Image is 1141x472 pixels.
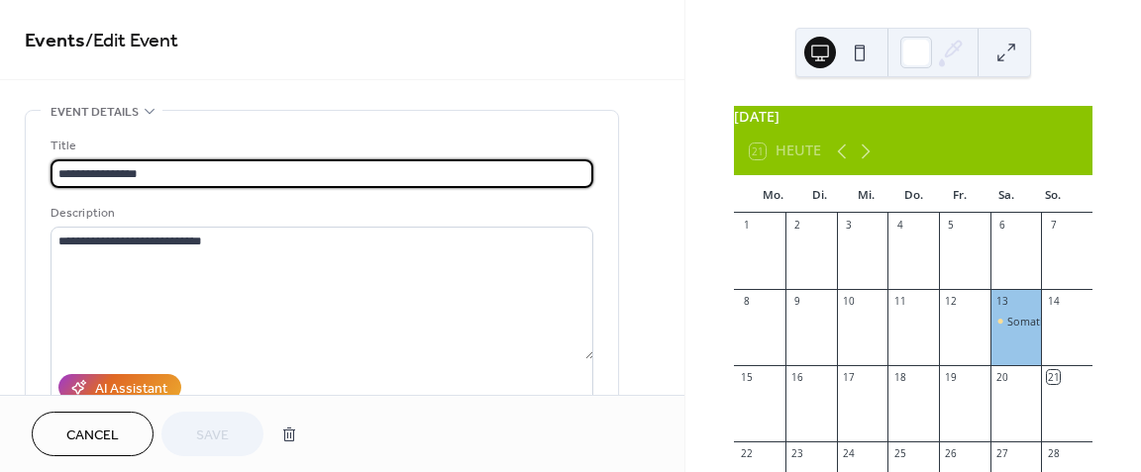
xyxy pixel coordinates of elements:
div: Mi. [843,176,889,214]
div: Di. [796,176,843,214]
div: 6 [995,219,1009,233]
div: 24 [842,446,856,460]
div: 23 [790,446,804,460]
div: 15 [740,370,754,384]
div: So. [1030,176,1077,214]
div: 5 [944,219,958,233]
div: Mo. [750,176,796,214]
div: 7 [1047,219,1061,233]
div: 3 [842,219,856,233]
button: AI Assistant [58,374,181,401]
div: Fr. [937,176,984,214]
div: Description [51,203,589,224]
div: 14 [1047,294,1061,308]
div: Do. [890,176,937,214]
span: Event details [51,102,139,123]
div: 22 [740,446,754,460]
div: 20 [995,370,1009,384]
div: [DATE] [734,106,1092,128]
div: Title [51,136,589,156]
div: 27 [995,446,1009,460]
div: 26 [944,446,958,460]
a: Events [25,22,85,60]
div: 25 [893,446,907,460]
span: / Edit Event [85,22,178,60]
div: 9 [790,294,804,308]
span: Cancel [66,425,119,446]
div: 19 [944,370,958,384]
div: 18 [893,370,907,384]
div: 28 [1047,446,1061,460]
div: 12 [944,294,958,308]
div: 10 [842,294,856,308]
div: 21 [1047,370,1061,384]
button: Cancel [32,412,154,456]
div: 2 [790,219,804,233]
div: 11 [893,294,907,308]
div: 13 [995,294,1009,308]
div: Sa. [984,176,1030,214]
div: 1 [740,219,754,233]
div: 17 [842,370,856,384]
div: AI Assistant [95,379,167,400]
div: Somatic Yin Yoga, freien Tanz mit Abhaya [990,314,1042,329]
div: 8 [740,294,754,308]
div: 16 [790,370,804,384]
div: 4 [893,219,907,233]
